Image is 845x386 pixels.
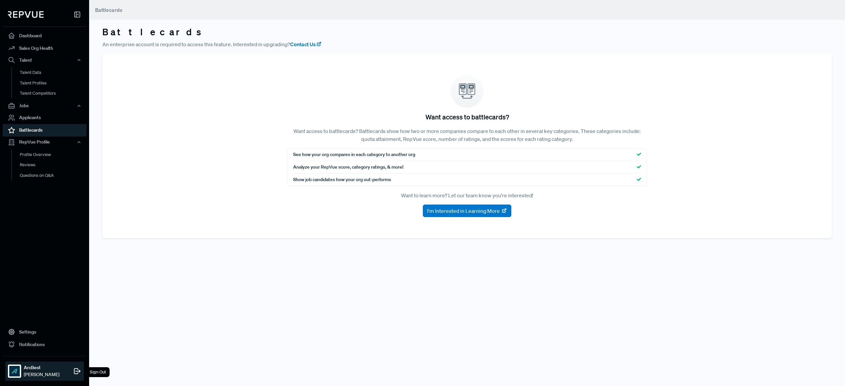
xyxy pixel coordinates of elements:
a: Talent Profiles [12,78,95,88]
div: Sign Out [86,367,110,377]
span: [PERSON_NAME] [24,371,59,378]
a: Profile Overview [12,149,95,160]
a: Battlecards [3,124,86,137]
a: Notifications [3,338,86,351]
span: See how your org compares in each category to another org [293,151,415,158]
span: Analyze your RepVue score, category ratings, & more! [293,164,403,171]
strong: ArcBest [24,364,59,371]
a: Talent Competitors [12,88,95,99]
a: Applicants [3,112,86,124]
button: RepVue Profile [3,137,86,148]
p: An enterprise account is required to access this feature. Interested in upgrading? [102,40,832,48]
a: Dashboard [3,29,86,42]
p: Want to learn more? Let our team know you're interested! [287,191,647,199]
img: RepVue [8,11,44,18]
a: Contact Us [290,40,322,48]
span: Show job candidates how your org out-performs [293,176,391,183]
a: Talent Data [12,67,95,78]
a: Reviews [12,160,95,170]
a: Sales Org Health [3,42,86,54]
a: Questions on Q&A [12,170,95,181]
button: Jobs [3,100,86,112]
img: ArcBest [9,366,20,376]
span: I'm Interested in Learning More [427,207,500,215]
h3: Battlecards [102,26,832,38]
button: I'm Interested in Learning More [423,205,511,217]
h5: Want access to battlecards? [425,113,509,121]
button: Talent [3,54,86,66]
p: Want access to battlecards? Battlecards show how two or more companies compare to each other in s... [287,127,647,143]
a: Settings [3,326,86,338]
span: Battlecards [95,7,122,13]
a: ArcBestArcBest[PERSON_NAME]Sign Out [3,356,86,381]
